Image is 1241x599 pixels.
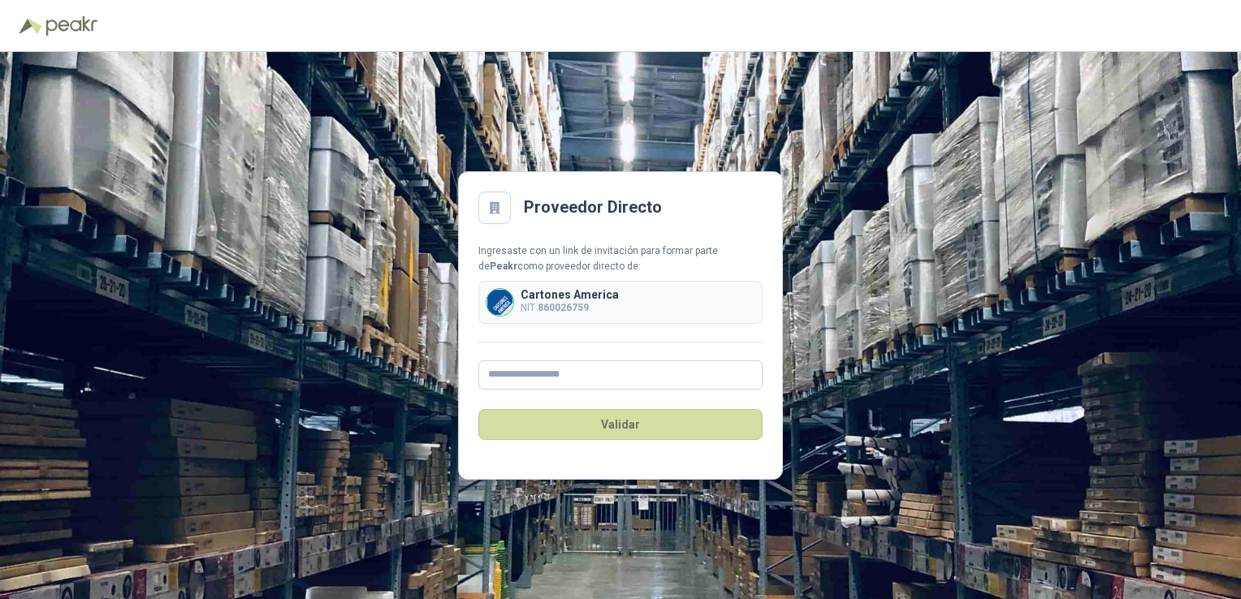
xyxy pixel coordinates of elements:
[19,18,42,34] img: Logo
[538,302,589,313] b: 860026759
[45,16,97,36] img: Peakr
[524,195,662,220] h2: Proveedor Directo
[521,289,619,300] p: Cartones America
[478,243,763,274] div: Ingresaste con un link de invitación para formar parte de como proveedor directo de:
[478,409,763,440] button: Validar
[521,300,619,316] p: NIT
[486,289,513,316] img: Company Logo
[490,261,517,272] b: Peakr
